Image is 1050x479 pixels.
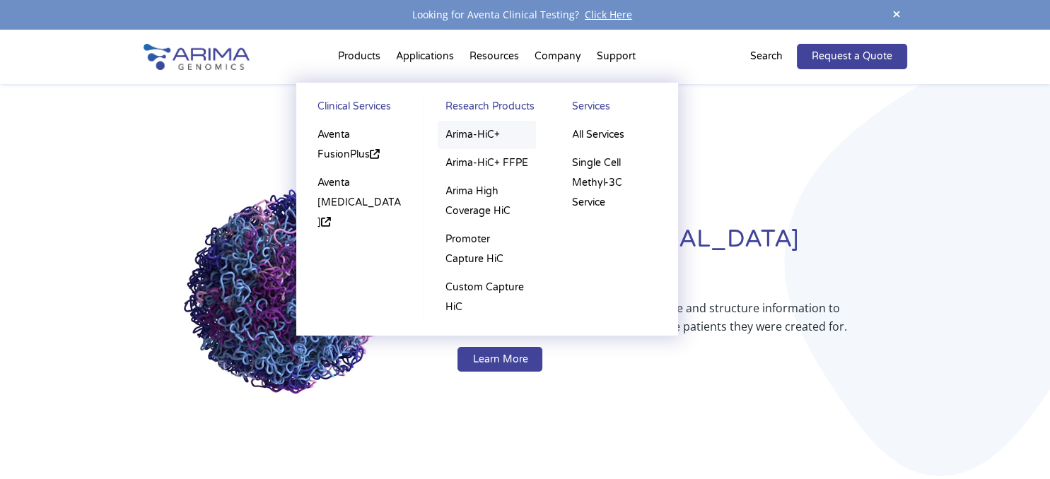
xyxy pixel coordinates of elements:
[979,411,1050,479] iframe: Chat Widget
[310,121,409,169] a: Aventa FusionPlus
[750,47,783,66] p: Search
[144,6,907,24] div: Looking for Aventa Clinical Testing?
[438,121,536,149] a: Arima-HiC+
[310,97,409,121] a: Clinical Services
[979,411,1050,479] div: Chat-Widget
[438,273,536,321] a: Custom Capture HiC
[438,225,536,273] a: Promoter Capture HiC
[564,149,663,217] a: Single Cell Methyl-3C Service
[797,44,907,69] a: Request a Quote
[457,347,542,372] a: Learn More
[438,177,536,225] a: Arima High Coverage HiC
[438,97,536,121] a: Research Products
[144,44,250,70] img: Arima-Genomics-logo
[579,8,638,21] a: Click Here
[564,97,663,121] a: Services
[457,223,906,299] h1: Redefining [MEDICAL_DATA] Diagnostics
[438,149,536,177] a: Arima-HiC+ FFPE
[310,169,409,237] a: Aventa [MEDICAL_DATA]
[564,121,663,149] a: All Services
